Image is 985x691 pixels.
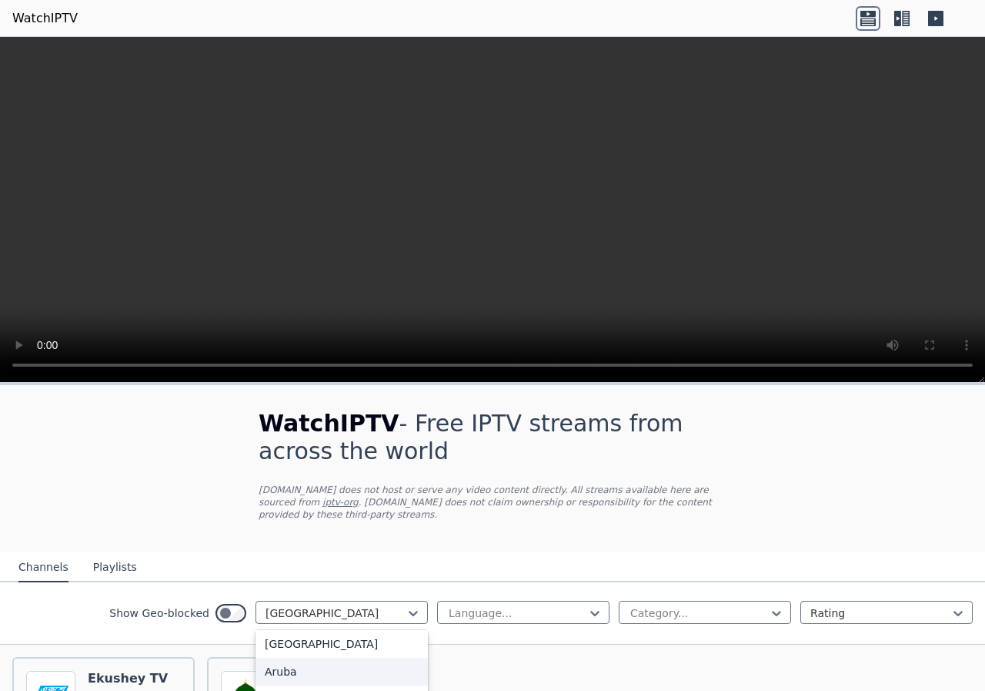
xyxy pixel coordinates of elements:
[259,410,399,437] span: WatchIPTV
[88,671,168,686] h6: Ekushey TV
[255,630,428,658] div: [GEOGRAPHIC_DATA]
[109,605,209,621] label: Show Geo-blocked
[93,553,137,582] button: Playlists
[259,410,726,465] h1: - Free IPTV streams from across the world
[322,497,359,508] a: iptv-org
[12,9,78,28] a: WatchIPTV
[255,658,428,686] div: Aruba
[18,553,68,582] button: Channels
[259,484,726,521] p: [DOMAIN_NAME] does not host or serve any video content directly. All streams available here are s...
